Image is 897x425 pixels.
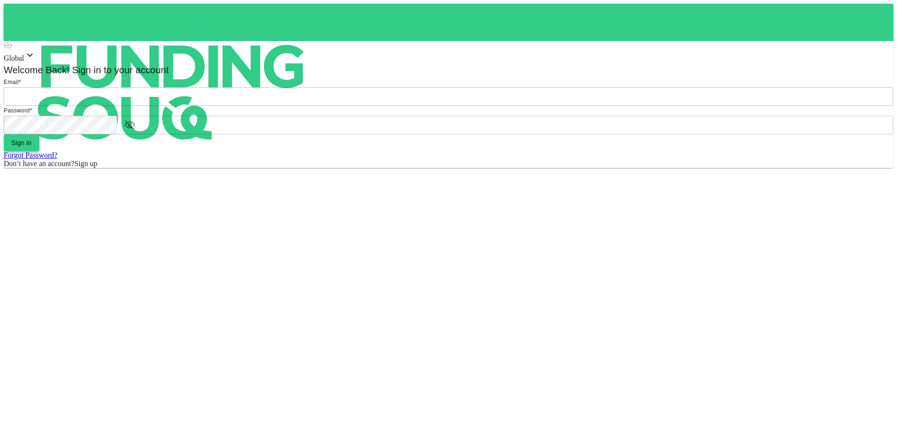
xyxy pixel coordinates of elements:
[4,160,74,167] span: Don’t have an account?
[4,79,19,85] span: Email
[4,4,340,181] img: logo
[74,160,97,167] span: Sign up
[70,65,169,75] span: Sign in to your account
[4,65,70,75] span: Welcome Back!
[4,116,117,134] input: password
[4,151,57,159] a: Forgot Password?
[4,134,39,151] button: Sign in
[4,4,893,41] a: logo
[4,107,30,114] span: Password
[4,49,893,63] div: Global
[11,139,32,146] span: Sign in
[4,87,893,106] input: email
